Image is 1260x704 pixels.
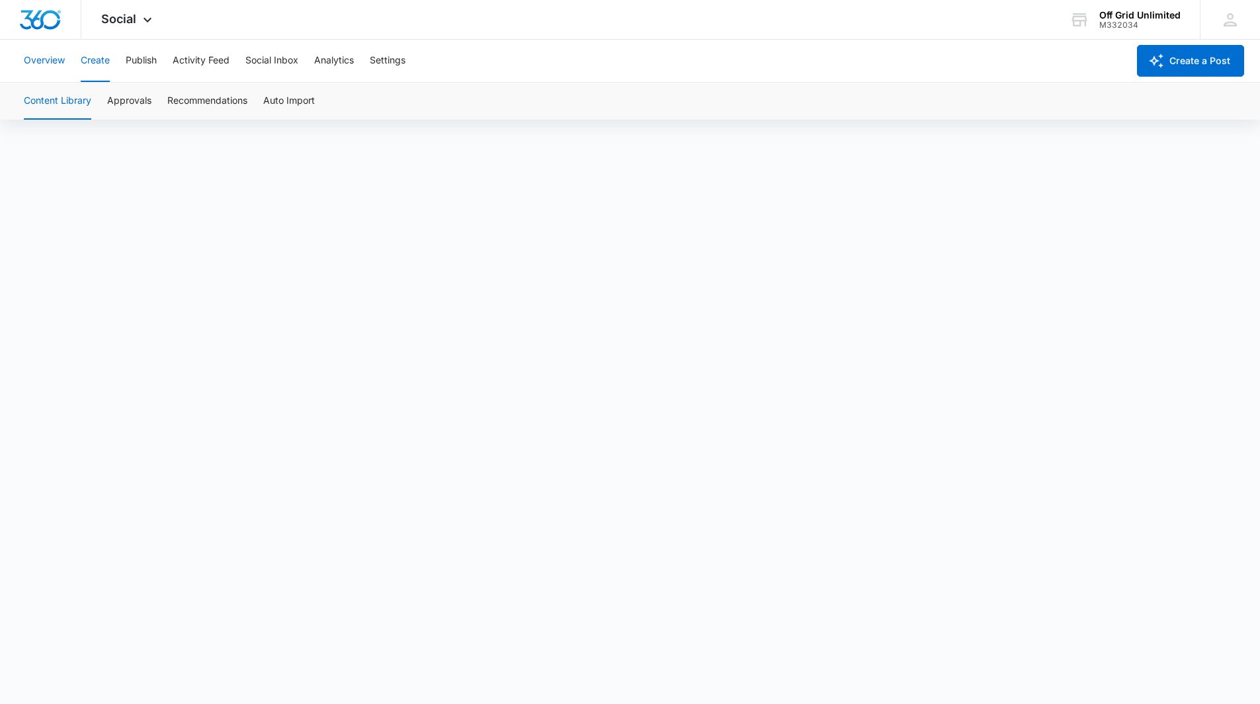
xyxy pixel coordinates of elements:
button: Create a Post [1137,45,1244,77]
button: Auto Import [263,83,315,120]
button: Approvals [107,83,151,120]
button: Content Library [24,83,91,120]
button: Overview [24,40,65,82]
button: Social Inbox [245,40,298,82]
button: Create [81,40,110,82]
button: Recommendations [167,83,247,120]
div: account id [1099,20,1181,30]
div: account name [1099,10,1181,20]
button: Analytics [314,40,354,82]
button: Publish [126,40,157,82]
span: Social [101,12,136,26]
button: Settings [370,40,405,82]
button: Activity Feed [173,40,230,82]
